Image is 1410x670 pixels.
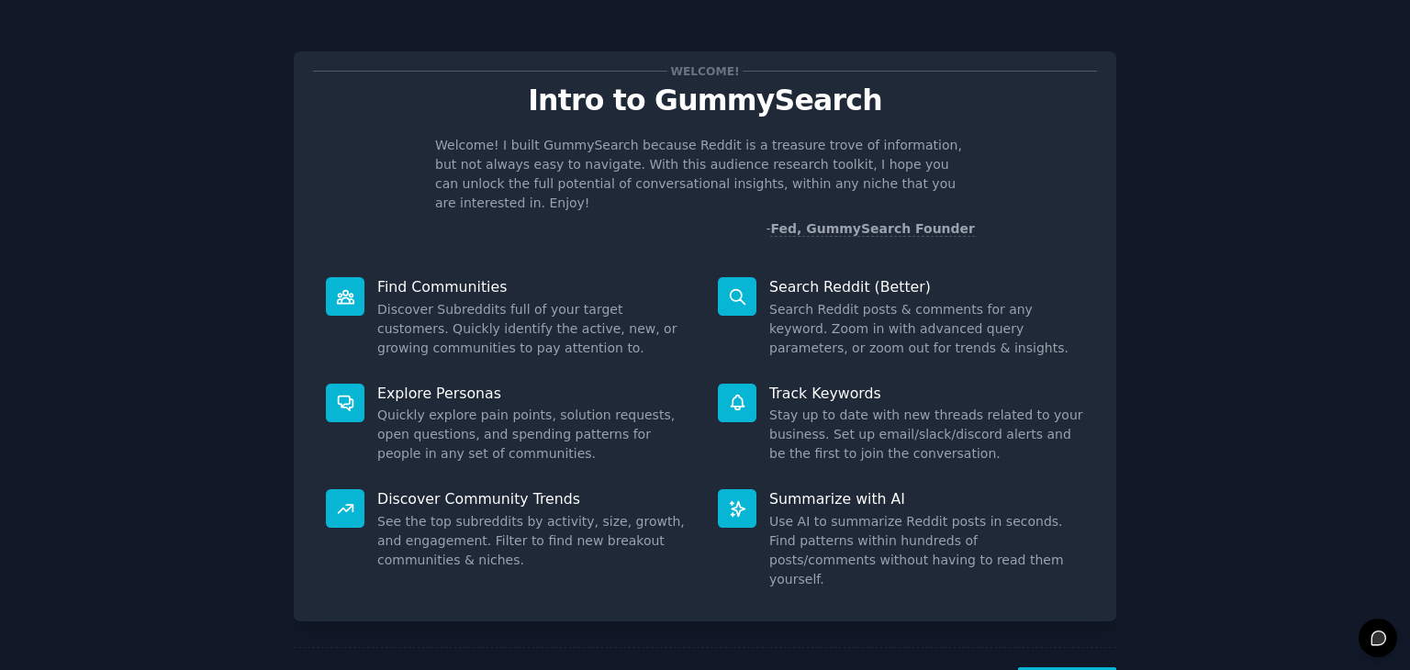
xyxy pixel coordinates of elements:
[377,384,692,403] p: Explore Personas
[313,84,1097,117] p: Intro to GummySearch
[377,300,692,358] dd: Discover Subreddits full of your target customers. Quickly identify the active, new, or growing c...
[377,512,692,570] dd: See the top subreddits by activity, size, growth, and engagement. Filter to find new breakout com...
[769,406,1084,463] dd: Stay up to date with new threads related to your business. Set up email/slack/discord alerts and ...
[377,406,692,463] dd: Quickly explore pain points, solution requests, open questions, and spending patterns for people ...
[769,277,1084,296] p: Search Reddit (Better)
[667,61,743,81] span: Welcome!
[770,221,975,237] a: Fed, GummySearch Founder
[435,136,975,213] p: Welcome! I built GummySearch because Reddit is a treasure trove of information, but not always ea...
[377,489,692,508] p: Discover Community Trends
[769,300,1084,358] dd: Search Reddit posts & comments for any keyword. Zoom in with advanced query parameters, or zoom o...
[769,489,1084,508] p: Summarize with AI
[769,384,1084,403] p: Track Keywords
[377,277,692,296] p: Find Communities
[769,512,1084,589] dd: Use AI to summarize Reddit posts in seconds. Find patterns within hundreds of posts/comments with...
[766,219,975,239] div: -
